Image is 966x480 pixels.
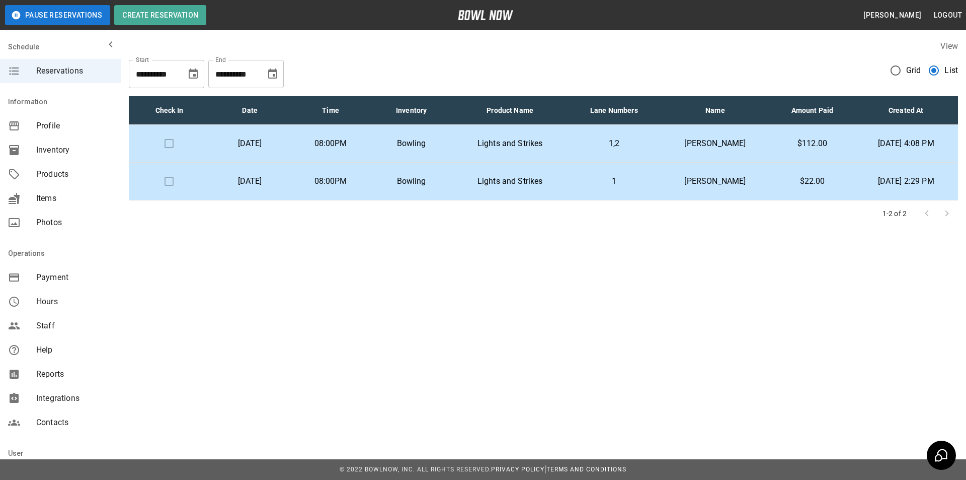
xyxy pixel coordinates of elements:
[944,64,958,77] span: List
[36,65,113,77] span: Reservations
[668,175,763,187] p: [PERSON_NAME]
[862,138,950,150] p: [DATE] 4:08 PM
[5,5,110,25] button: Pause Reservations
[771,96,854,125] th: Amount Paid
[36,296,113,308] span: Hours
[36,144,113,156] span: Inventory
[340,466,491,473] span: © 2022 BowlNow, Inc. All Rights Reserved.
[379,175,443,187] p: Bowling
[568,96,660,125] th: Lane Numbers
[209,96,290,125] th: Date
[217,175,282,187] p: [DATE]
[217,138,282,150] p: [DATE]
[371,96,451,125] th: Inventory
[36,120,113,132] span: Profile
[779,175,846,187] p: $22.00
[862,175,950,187] p: [DATE] 2:29 PM
[854,96,958,125] th: Created At
[660,96,771,125] th: Name
[576,138,652,150] p: 1,2
[36,417,113,429] span: Contacts
[576,175,652,187] p: 1
[183,64,203,84] button: Choose date, selected date is Sep 5, 2025
[298,138,363,150] p: 08:00PM
[491,466,544,473] a: Privacy Policy
[290,96,371,125] th: Time
[36,271,113,284] span: Payment
[460,175,560,187] p: Lights and Strikes
[298,175,363,187] p: 08:00PM
[668,138,763,150] p: [PERSON_NAME]
[36,392,113,404] span: Integrations
[460,138,560,150] p: Lights and Strikes
[36,168,113,180] span: Products
[906,64,921,77] span: Grid
[546,466,626,473] a: Terms and Conditions
[36,344,113,356] span: Help
[859,6,925,25] button: [PERSON_NAME]
[379,138,443,150] p: Bowling
[779,138,846,150] p: $112.00
[114,5,206,25] button: Create Reservation
[36,192,113,204] span: Items
[129,96,209,125] th: Check In
[263,64,283,84] button: Choose date, selected date is Sep 5, 2025
[452,96,569,125] th: Product Name
[882,209,907,219] p: 1-2 of 2
[940,41,958,51] label: View
[36,320,113,332] span: Staff
[36,217,113,229] span: Photos
[458,10,513,20] img: logo
[36,368,113,380] span: Reports
[930,6,966,25] button: Logout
